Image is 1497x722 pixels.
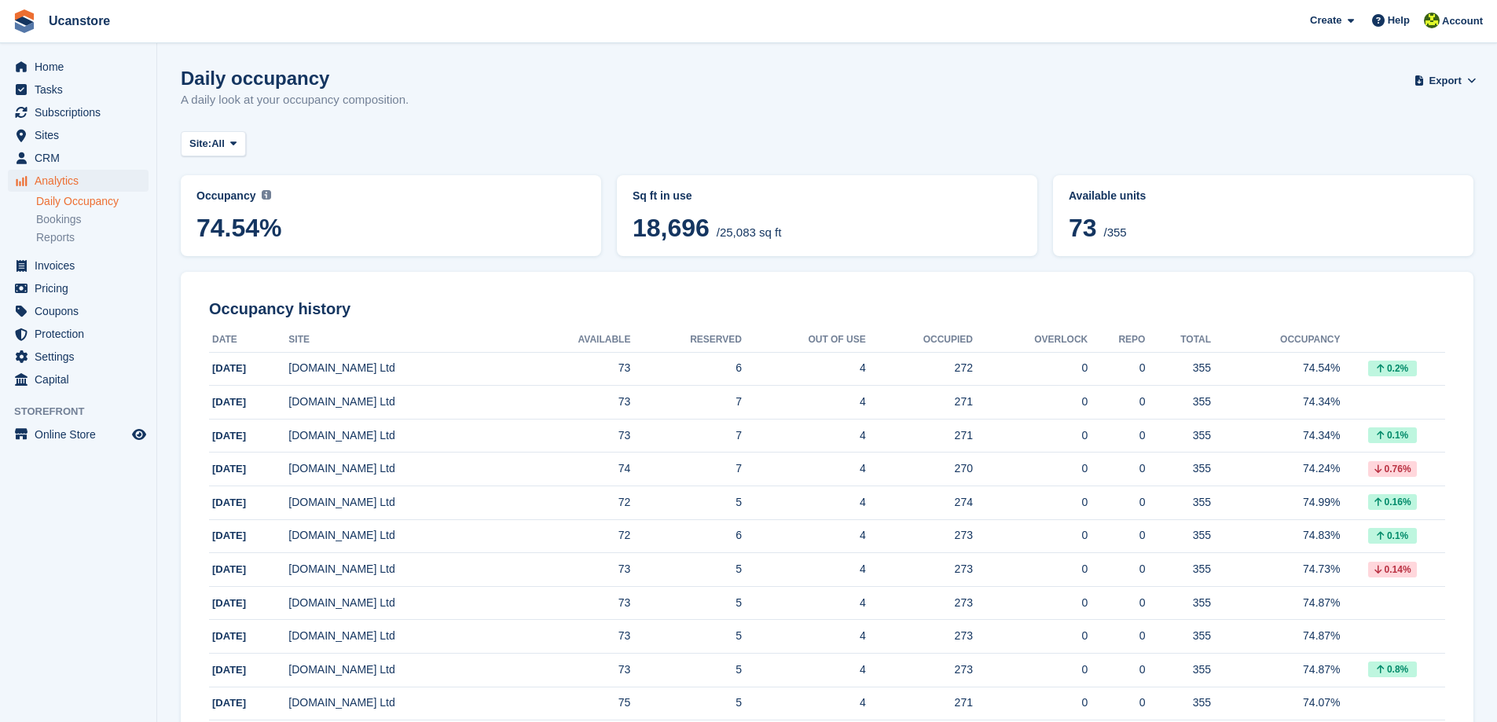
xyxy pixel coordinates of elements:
div: 0 [973,561,1088,577]
span: Invoices [35,255,129,277]
span: Pricing [35,277,129,299]
div: 0 [1088,595,1145,611]
td: 73 [518,419,631,453]
td: 74.24% [1211,453,1340,486]
td: 6 [630,519,742,553]
span: Protection [35,323,129,345]
span: Available units [1069,189,1146,202]
td: 73 [518,586,631,620]
a: menu [8,255,149,277]
div: 0 [1088,394,1145,410]
th: Available [518,328,631,353]
span: All [211,136,225,152]
td: [DOMAIN_NAME] Ltd [288,519,517,553]
a: menu [8,124,149,146]
td: 74.34% [1211,386,1340,420]
div: 0 [1088,695,1145,711]
img: stora-icon-8386f47178a22dfd0bd8f6a31ec36ba5ce8667c1dd55bd0f319d3a0aa187defe.svg [13,9,36,33]
abbr: Current breakdown of sq ft occupied [633,188,1022,204]
img: icon-info-grey-7440780725fd019a000dd9b08b2336e03edf1995a4989e88bcd33f0948082b44.svg [262,190,271,200]
td: 74.54% [1211,352,1340,386]
th: Occupancy [1211,328,1340,353]
span: Home [35,56,129,78]
th: Reserved [630,328,742,353]
td: [DOMAIN_NAME] Ltd [288,553,517,587]
div: 0.14% [1368,562,1417,577]
td: 355 [1145,553,1211,587]
div: 271 [866,427,973,444]
span: [DATE] [212,463,246,475]
span: Tasks [35,79,129,101]
td: 74.83% [1211,519,1340,553]
td: [DOMAIN_NAME] Ltd [288,352,517,386]
span: Site: [189,136,211,152]
span: 73 [1069,214,1097,242]
td: 6 [630,352,742,386]
span: [DATE] [212,497,246,508]
div: 0 [973,460,1088,477]
td: 74.34% [1211,419,1340,453]
div: 0 [1088,662,1145,678]
div: 0 [1088,561,1145,577]
button: Export [1417,68,1473,93]
td: 74.73% [1211,553,1340,587]
td: 5 [630,486,742,520]
span: /355 [1103,225,1126,239]
td: 5 [630,654,742,687]
div: 0.16% [1368,494,1417,510]
a: menu [8,147,149,169]
div: 0 [973,595,1088,611]
td: 5 [630,586,742,620]
span: Subscriptions [35,101,129,123]
td: 355 [1145,352,1211,386]
td: [DOMAIN_NAME] Ltd [288,486,517,520]
a: Ucanstore [42,8,116,34]
span: Sq ft in use [633,189,692,202]
div: 0.8% [1368,662,1417,677]
td: 73 [518,620,631,654]
span: Create [1310,13,1341,28]
div: 0.1% [1368,528,1417,544]
td: [DOMAIN_NAME] Ltd [288,386,517,420]
th: Site [288,328,517,353]
p: A daily look at your occupancy composition. [181,91,409,109]
td: 355 [1145,654,1211,687]
a: menu [8,79,149,101]
td: 355 [1145,386,1211,420]
td: [DOMAIN_NAME] Ltd [288,687,517,720]
h1: Daily occupancy [181,68,409,89]
th: Overlock [973,328,1088,353]
td: 355 [1145,453,1211,486]
div: 270 [866,460,973,477]
div: 0 [1088,527,1145,544]
span: [DATE] [212,664,246,676]
td: [DOMAIN_NAME] Ltd [288,419,517,453]
span: Export [1429,73,1462,89]
th: Date [209,328,288,353]
span: [DATE] [212,697,246,709]
div: 273 [866,628,973,644]
th: Out of Use [742,328,866,353]
td: 7 [630,386,742,420]
td: 355 [1145,586,1211,620]
div: 273 [866,595,973,611]
div: 274 [866,494,973,511]
a: menu [8,170,149,192]
td: 72 [518,486,631,520]
td: 74.87% [1211,654,1340,687]
a: menu [8,101,149,123]
td: 5 [630,620,742,654]
td: 4 [742,553,866,587]
button: Site: All [181,131,246,157]
span: [DATE] [212,430,246,442]
span: Online Store [35,423,129,445]
a: menu [8,277,149,299]
a: Preview store [130,425,149,444]
td: 74 [518,453,631,486]
td: 4 [742,419,866,453]
span: Storefront [14,404,156,420]
div: 0 [1088,460,1145,477]
td: 5 [630,553,742,587]
div: 0 [1088,427,1145,444]
div: 0 [973,695,1088,711]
